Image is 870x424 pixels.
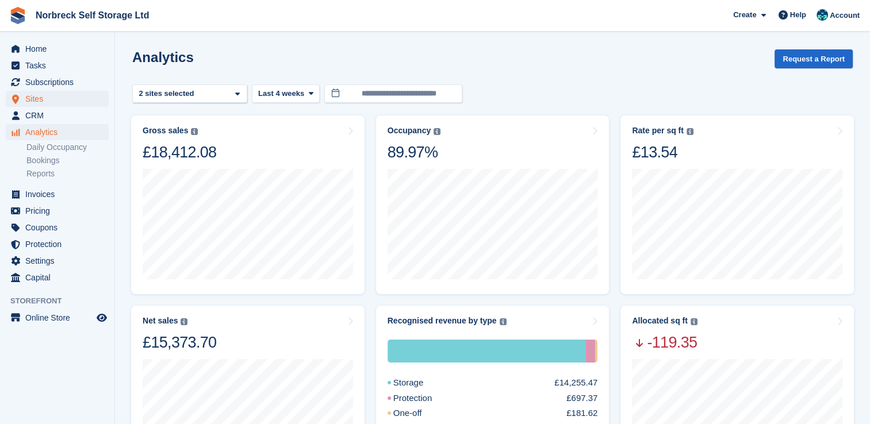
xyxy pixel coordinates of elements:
div: Protection [388,392,460,405]
span: Sites [25,91,94,107]
span: Subscriptions [25,74,94,90]
button: Request a Report [775,49,853,68]
img: Sally King [817,9,828,21]
div: 2 sites selected [137,88,198,99]
div: £18,412.08 [143,142,216,162]
div: £13.54 [632,142,693,162]
a: menu [6,57,109,74]
a: menu [6,107,109,124]
span: Protection [25,236,94,252]
a: menu [6,236,109,252]
a: menu [6,186,109,202]
span: Settings [25,253,94,269]
h2: Analytics [132,49,194,65]
a: Bookings [26,155,109,166]
div: £181.62 [566,407,597,420]
a: menu [6,219,109,236]
img: icon-info-grey-7440780725fd019a000dd9b08b2336e03edf1995a4989e88bcd33f0948082b44.svg [687,128,693,135]
a: Preview store [95,311,109,325]
div: Storage [388,376,451,390]
span: -119.35 [632,333,697,352]
div: Gross sales [143,126,188,136]
div: Allocated sq ft [632,316,687,326]
div: One-off [388,407,450,420]
div: Protection [585,340,595,363]
div: £14,255.47 [554,376,597,390]
span: Coupons [25,219,94,236]
a: menu [6,41,109,57]
span: Help [790,9,806,21]
span: Pricing [25,203,94,219]
img: icon-info-grey-7440780725fd019a000dd9b08b2336e03edf1995a4989e88bcd33f0948082b44.svg [434,128,440,135]
div: Net sales [143,316,178,326]
span: Create [733,9,756,21]
a: menu [6,253,109,269]
div: Recognised revenue by type [388,316,497,326]
span: Storefront [10,295,114,307]
img: icon-info-grey-7440780725fd019a000dd9b08b2336e03edf1995a4989e88bcd33f0948082b44.svg [181,318,187,325]
span: Online Store [25,310,94,326]
img: icon-info-grey-7440780725fd019a000dd9b08b2336e03edf1995a4989e88bcd33f0948082b44.svg [500,318,507,325]
span: CRM [25,107,94,124]
img: icon-info-grey-7440780725fd019a000dd9b08b2336e03edf1995a4989e88bcd33f0948082b44.svg [191,128,198,135]
a: menu [6,310,109,326]
div: £15,373.70 [143,333,216,352]
div: Rate per sq ft [632,126,683,136]
img: icon-info-grey-7440780725fd019a000dd9b08b2336e03edf1995a4989e88bcd33f0948082b44.svg [691,318,697,325]
span: Last 4 weeks [258,88,304,99]
a: Norbreck Self Storage Ltd [31,6,154,25]
a: menu [6,91,109,107]
a: Daily Occupancy [26,142,109,153]
a: Reports [26,168,109,179]
a: menu [6,269,109,286]
span: Invoices [25,186,94,202]
a: menu [6,74,109,90]
div: Occupancy [388,126,431,136]
div: £697.37 [566,392,597,405]
span: Tasks [25,57,94,74]
div: One-off [595,340,597,363]
div: 89.97% [388,142,440,162]
button: Last 4 weeks [252,84,320,103]
div: Storage [388,340,585,363]
a: menu [6,124,109,140]
span: Account [830,10,860,21]
span: Analytics [25,124,94,140]
span: Home [25,41,94,57]
span: Capital [25,269,94,286]
a: menu [6,203,109,219]
img: stora-icon-8386f47178a22dfd0bd8f6a31ec36ba5ce8667c1dd55bd0f319d3a0aa187defe.svg [9,7,26,24]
